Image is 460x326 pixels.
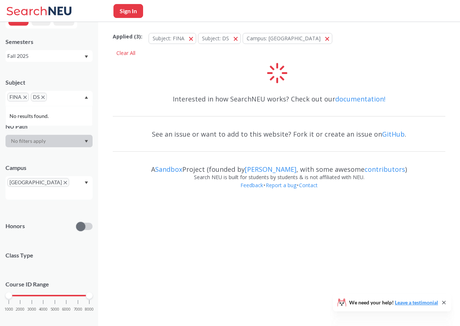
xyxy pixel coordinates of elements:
div: Clear All [113,48,139,59]
a: GitHub [382,130,405,138]
svg: Dropdown arrow [85,181,88,184]
div: Subject [5,78,93,86]
span: DSX to remove pill [31,93,47,101]
span: FINAX to remove pill [7,93,29,101]
svg: Dropdown arrow [85,96,88,99]
span: 2000 [16,307,25,311]
span: Subject: FINA [153,35,184,42]
svg: X to remove pill [23,96,27,99]
span: 5000 [51,307,59,311]
span: Campus: [GEOGRAPHIC_DATA] [247,35,321,42]
a: documentation! [335,95,385,103]
a: Feedback [240,182,263,189]
a: Report a bug [265,182,297,189]
span: 6000 [62,307,71,311]
div: FINAX to remove pillDSX to remove pillDropdown arrowNo results found. [5,91,93,106]
div: Campus [5,164,93,172]
div: Interested in how SearchNEU works? Check out our [113,88,445,110]
span: 4000 [39,307,48,311]
svg: Dropdown arrow [85,140,88,143]
div: • • [113,181,445,200]
span: 3000 [27,307,36,311]
span: 1000 [4,307,13,311]
svg: Dropdown arrow [85,55,88,58]
button: Sign In [113,4,143,18]
div: [GEOGRAPHIC_DATA]X to remove pillDropdown arrow [5,176,93,200]
span: Applied ( 3 ): [113,33,142,41]
a: Contact [299,182,318,189]
a: Sandbox [155,165,182,174]
svg: X to remove pill [41,96,45,99]
p: Honors [5,222,25,230]
p: Course ID Range [5,280,93,289]
div: See an issue or want to add to this website? Fork it or create an issue on . [113,123,445,145]
div: NU Path [5,122,93,130]
span: We need your help! [349,300,438,305]
span: 7000 [74,307,82,311]
span: No results found. [10,112,50,120]
div: Search NEU is built for students by students & is not affiliated with NEU. [113,173,445,181]
span: Class Type [5,251,93,259]
div: A Project (founded by , with some awesome ) [113,159,445,173]
span: [GEOGRAPHIC_DATA]X to remove pill [7,178,69,187]
a: Leave a testimonial [395,299,438,305]
div: Fall 2025Dropdown arrow [5,50,93,62]
div: Semesters [5,38,93,46]
a: contributors [364,165,405,174]
span: 8000 [85,307,94,311]
span: Subject: DS [202,35,229,42]
button: Campus: [GEOGRAPHIC_DATA] [243,33,332,44]
div: Fall 2025 [7,52,84,60]
button: Subject: FINA [149,33,196,44]
svg: X to remove pill [64,181,67,184]
div: Dropdown arrow [5,135,93,147]
a: [PERSON_NAME] [245,165,296,174]
button: Subject: DS [198,33,241,44]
